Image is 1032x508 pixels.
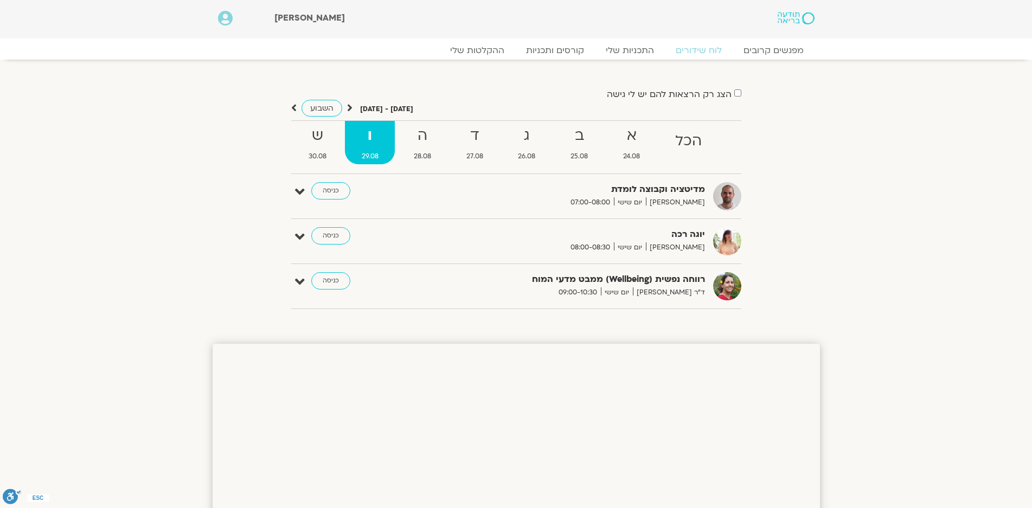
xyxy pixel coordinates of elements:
[614,197,646,208] span: יום שישי
[274,12,345,24] span: [PERSON_NAME]
[292,124,343,148] strong: ש
[555,287,601,298] span: 09:00-10:30
[515,45,595,56] a: קורסים ותכניות
[218,45,815,56] nav: Menu
[311,272,350,290] a: כניסה
[302,100,342,117] a: השבוע
[567,242,614,253] span: 08:00-08:30
[502,124,552,148] strong: ג
[554,124,605,148] strong: ב
[345,121,395,164] a: ו29.08
[310,103,334,113] span: השבוע
[292,151,343,162] span: 30.08
[659,129,719,153] strong: הכל
[292,121,343,164] a: ש30.08
[614,242,646,253] span: יום שישי
[345,124,395,148] strong: ו
[439,227,705,242] strong: יוגה רכה
[450,121,499,164] a: ד27.08
[607,121,657,164] a: א24.08
[502,121,552,164] a: ג26.08
[450,124,499,148] strong: ד
[607,89,732,99] label: הצג רק הרצאות להם יש לי גישה
[360,104,413,115] p: [DATE] - [DATE]
[633,287,705,298] span: ד"ר [PERSON_NAME]
[601,287,633,298] span: יום שישי
[311,227,350,245] a: כניסה
[502,151,552,162] span: 26.08
[607,124,657,148] strong: א
[646,197,705,208] span: [PERSON_NAME]
[665,45,733,56] a: לוח שידורים
[554,121,605,164] a: ב25.08
[659,121,719,164] a: הכל
[554,151,605,162] span: 25.08
[439,182,705,197] strong: מדיטציה וקבוצה לומדת
[439,272,705,287] strong: רווחה נפשית (Wellbeing) ממבט מדעי המוח
[345,151,395,162] span: 29.08
[733,45,815,56] a: מפגשים קרובים
[607,151,657,162] span: 24.08
[595,45,665,56] a: התכניות שלי
[311,182,350,200] a: כניסה
[439,45,515,56] a: ההקלטות שלי
[450,151,499,162] span: 27.08
[397,151,447,162] span: 28.08
[567,197,614,208] span: 07:00-08:00
[397,124,447,148] strong: ה
[397,121,447,164] a: ה28.08
[646,242,705,253] span: [PERSON_NAME]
